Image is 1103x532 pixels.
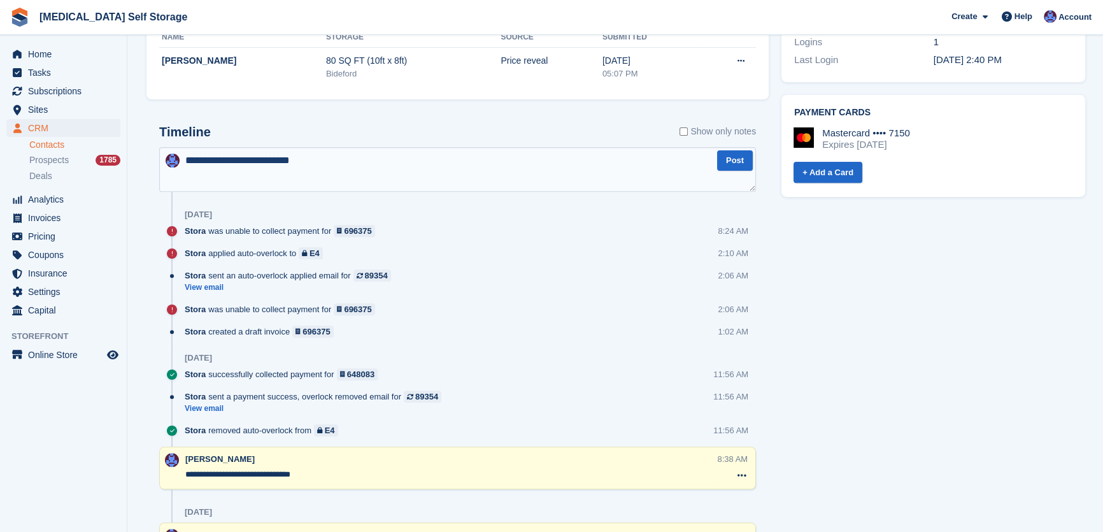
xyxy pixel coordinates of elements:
div: 1 [934,35,1073,50]
img: Helen Walker [166,154,180,168]
a: menu [6,45,120,63]
a: E4 [299,247,322,259]
a: menu [6,82,120,100]
span: Subscriptions [28,82,104,100]
span: Help [1014,10,1032,23]
div: successfully collected payment for [185,368,384,380]
a: menu [6,283,120,301]
div: 2:06 AM [718,270,748,282]
div: [DATE] [602,54,699,68]
a: menu [6,64,120,82]
span: Stora [185,225,206,237]
th: Name [159,27,326,48]
a: menu [6,301,120,319]
div: [DATE] [185,210,212,220]
span: Stora [185,247,206,259]
th: Storage [326,27,501,48]
div: 11:56 AM [713,424,748,436]
div: Last Login [794,53,934,68]
a: Contacts [29,139,120,151]
div: 8:38 AM [717,453,748,465]
span: CRM [28,119,104,137]
span: Insurance [28,264,104,282]
span: Prospects [29,154,69,166]
a: menu [6,191,120,208]
span: Stora [185,368,206,380]
a: + Add a Card [793,162,862,183]
span: Home [28,45,104,63]
span: Capital [28,301,104,319]
span: [PERSON_NAME] [185,454,255,464]
h2: Timeline [159,125,211,140]
a: [MEDICAL_DATA] Self Storage [34,6,192,27]
a: View email [185,282,397,293]
img: Mastercard Logo [793,127,814,148]
div: 05:07 PM [602,68,699,80]
div: 696375 [344,225,371,237]
a: 696375 [334,303,375,315]
div: applied auto-overlock to [185,247,329,259]
span: Sites [28,101,104,119]
time: 2025-06-05 13:40:34 UTC [934,54,1002,65]
a: E4 [314,424,338,436]
a: 696375 [292,326,334,338]
th: Source [501,27,602,48]
div: 648083 [347,368,374,380]
a: menu [6,227,120,245]
div: 2:10 AM [718,247,748,259]
h2: Payment cards [794,108,1072,118]
a: View email [185,403,448,414]
a: menu [6,246,120,264]
div: 8:24 AM [718,225,748,237]
span: Stora [185,270,206,282]
a: menu [6,346,120,364]
img: stora-icon-8386f47178a22dfd0bd8f6a31ec36ba5ce8667c1dd55bd0f319d3a0aa187defe.svg [10,8,29,27]
div: sent an auto-overlock applied email for [185,270,397,282]
a: Prospects 1785 [29,154,120,167]
a: 696375 [334,225,375,237]
a: menu [6,101,120,119]
span: Invoices [28,209,104,227]
div: Price reveal [501,54,602,68]
img: Helen Walker [1044,10,1057,23]
span: Tasks [28,64,104,82]
div: [DATE] [185,507,212,517]
span: Deals [29,170,52,182]
div: E4 [325,424,335,436]
span: Storefront [11,330,127,343]
div: 89354 [365,270,388,282]
div: 696375 [344,303,371,315]
a: 89354 [404,391,441,403]
div: created a draft invoice [185,326,340,338]
span: Settings [28,283,104,301]
a: 89354 [353,270,391,282]
div: Logins [794,35,934,50]
div: Mastercard •••• 7150 [822,127,910,139]
div: 89354 [415,391,438,403]
span: Stora [185,303,206,315]
div: 11:56 AM [713,391,748,403]
a: 648083 [337,368,378,380]
img: Helen Walker [165,453,179,467]
span: Coupons [28,246,104,264]
div: 1785 [96,155,120,166]
div: 2:06 AM [718,303,748,315]
div: Bideford [326,68,501,80]
div: [PERSON_NAME] [162,54,326,68]
span: Account [1058,11,1092,24]
input: Show only notes [680,125,688,138]
div: sent a payment success, overlock removed email for [185,391,448,403]
div: [DATE] [185,353,212,363]
span: Analytics [28,191,104,208]
div: 11:56 AM [713,368,748,380]
div: 696375 [302,326,330,338]
a: menu [6,119,120,137]
div: 80 SQ FT (10ft x 8ft) [326,54,501,68]
span: Stora [185,424,206,436]
a: Preview store [105,347,120,363]
label: Show only notes [680,125,756,138]
button: Post [717,150,753,171]
a: menu [6,209,120,227]
span: Stora [185,391,206,403]
span: Online Store [28,346,104,364]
